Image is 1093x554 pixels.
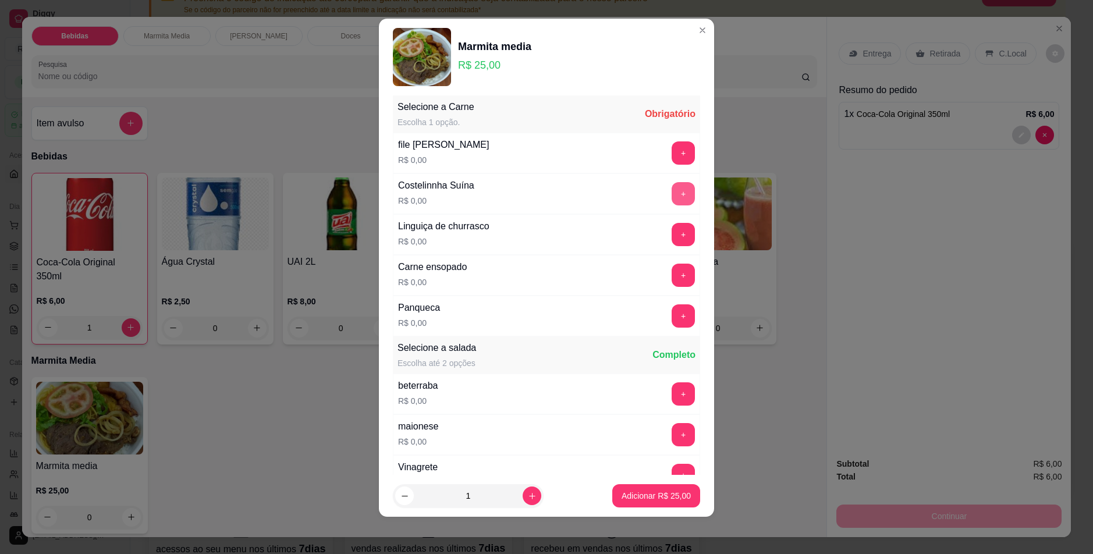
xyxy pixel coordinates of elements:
div: Carne ensopado [398,260,467,274]
p: R$ 0,00 [398,395,438,407]
p: R$ 0,00 [398,154,489,166]
p: R$ 0,00 [398,195,474,207]
div: Selecione a salada [398,341,476,355]
button: decrease-product-quantity [395,486,414,505]
button: add [672,382,695,406]
div: file [PERSON_NAME] [398,138,489,152]
div: Escolha até 2 opções [398,357,476,369]
div: Panqueca [398,301,440,315]
div: Escolha 1 opção. [398,116,474,128]
button: increase-product-quantity [523,486,541,505]
img: product-image [393,28,451,86]
div: Obrigatório [645,107,695,121]
div: Marmita media [458,38,531,55]
div: Selecione a Carne [398,100,474,114]
p: R$ 0,00 [398,276,467,288]
div: Linguiça de churrasco [398,219,489,233]
p: Adicionar R$ 25,00 [622,490,691,502]
p: R$ 0,00 [398,317,440,329]
div: Costelinnha Suína [398,179,474,193]
p: R$ 25,00 [458,57,531,73]
div: beterraba [398,379,438,393]
div: Completo [652,348,695,362]
button: add [672,464,695,487]
p: R$ 0,00 [398,236,489,247]
div: maionese [398,420,438,434]
button: add [672,223,695,246]
button: Close [693,21,712,40]
div: Vinagrete [398,460,438,474]
p: R$ 0,00 [398,436,438,448]
button: add [672,182,695,205]
button: add [672,264,695,287]
button: Adicionar R$ 25,00 [612,484,700,507]
button: add [672,423,695,446]
button: add [672,141,695,165]
button: add [672,304,695,328]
